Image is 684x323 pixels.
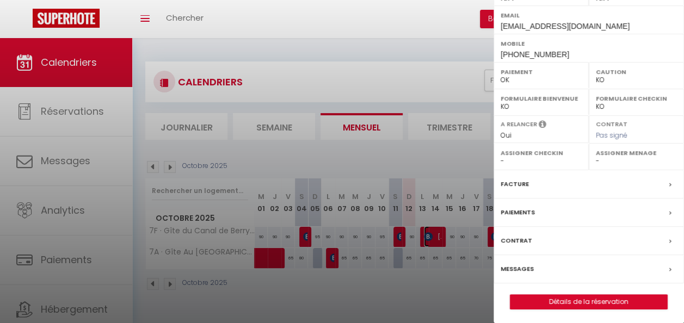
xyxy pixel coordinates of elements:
[501,22,630,30] span: [EMAIL_ADDRESS][DOMAIN_NAME]
[539,120,546,132] i: Sélectionner OUI si vous souhaiter envoyer les séquences de messages post-checkout
[501,147,582,158] label: Assigner Checkin
[510,294,668,309] button: Détails de la réservation
[501,207,535,218] label: Paiements
[596,93,677,104] label: Formulaire Checkin
[510,295,667,309] a: Détails de la réservation
[596,147,677,158] label: Assigner Menage
[501,263,534,275] label: Messages
[501,66,582,77] label: Paiement
[501,178,529,190] label: Facture
[501,38,677,49] label: Mobile
[501,50,569,59] span: [PHONE_NUMBER]
[596,66,677,77] label: Caution
[596,120,627,127] label: Contrat
[501,10,677,21] label: Email
[501,120,537,129] label: A relancer
[501,235,532,246] label: Contrat
[596,131,627,140] span: Pas signé
[501,93,582,104] label: Formulaire Bienvenue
